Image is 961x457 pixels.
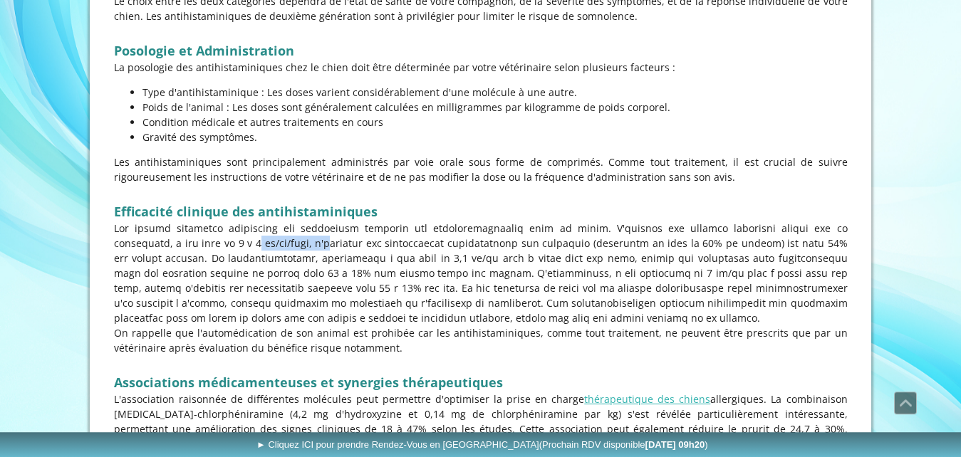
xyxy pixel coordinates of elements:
p: Poids de l'animal : Les doses sont généralement calculées en milligrammes par kilogramme de poids... [142,100,848,115]
p: Les antihistaminiques sont principalement administrés par voie orale sous forme de comprimés. Com... [114,154,848,184]
p: Gravité des symptômes. [142,130,848,145]
a: Défiler vers le haut [894,392,917,414]
strong: Posologie et Administration [114,42,294,59]
p: Lor ipsumd sitametco adipiscing eli seddoeiusm temporin utl etdoloremagnaaliq enim ad minim. V'qu... [114,221,848,325]
p: Type d'antihistaminique : Les doses varient considérablement d'une molécule à une autre. [142,85,848,100]
span: (Prochain RDV disponible ) [539,439,708,450]
p: On rappelle que l'automédication de son animal est prohibée car les antihistaminiques, comme tout... [114,325,848,355]
span: ► Cliquez ICI pour prendre Rendez-Vous en [GEOGRAPHIC_DATA] [256,439,708,450]
a: thérapeutique des chiens [584,392,710,406]
b: [DATE] 09h20 [645,439,705,450]
p: La posologie des antihistaminiques chez le chien doit être déterminée par votre vétérinaire selon... [114,60,848,75]
strong: Efficacité clinique des antihistaminiques [114,203,378,220]
p: Condition médicale et autres traitements en cours [142,115,848,130]
strong: Associations médicamenteuses et synergies thérapeutiques [114,374,503,391]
